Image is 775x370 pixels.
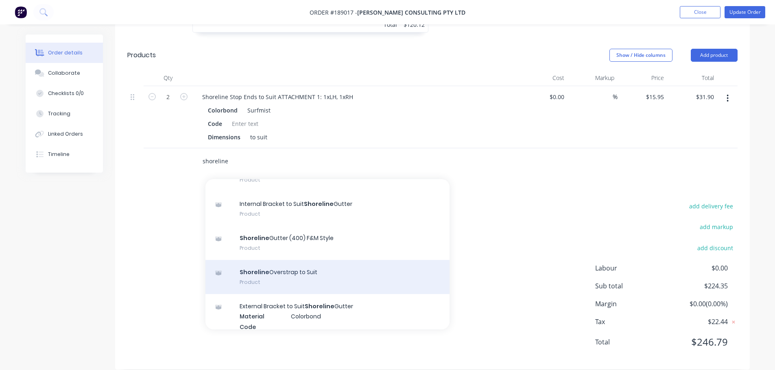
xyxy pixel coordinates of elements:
button: Update Order [725,6,765,18]
button: add delivery fee [685,201,738,212]
button: Checklists 0/0 [26,83,103,104]
div: Linked Orders [48,130,83,138]
span: $0.00 [667,263,727,273]
input: Start typing to add a product... [202,153,365,169]
button: Close [680,6,720,18]
img: Factory [15,6,27,18]
div: Colorbond [208,104,241,116]
div: Markup [568,70,618,86]
span: % [613,92,618,102]
span: Order #189017 - [310,9,357,16]
span: Sub total [595,281,668,291]
div: Total [375,20,397,29]
button: Add product [691,49,738,62]
div: Tracking [48,110,70,117]
span: Labour [595,263,668,273]
div: to suit [247,131,271,143]
div: Dimensions [205,131,244,143]
div: Price [618,70,668,86]
div: Products [127,50,156,60]
button: Tracking [26,104,103,124]
span: $0.00 ( 0.00 %) [667,299,727,309]
div: Qty [144,70,192,86]
div: Order details [48,49,83,56]
button: add discount [693,242,738,253]
div: Shoreline Stop Ends to Suit ATTACHMENT 1: 1xLH, 1xRH [196,91,360,103]
div: Checklists 0/0 [48,90,84,97]
span: [PERSON_NAME] Consulting Pty Ltd [357,9,465,16]
div: $120.12 [404,20,425,29]
span: $246.79 [667,335,727,349]
button: Linked Orders [26,124,103,144]
div: Cost [518,70,568,86]
button: Order details [26,43,103,63]
button: Timeline [26,144,103,164]
div: Surfmist [244,104,271,116]
button: add markup [696,221,738,232]
span: Margin [595,299,668,309]
div: Timeline [48,151,70,158]
span: $22.44 [667,317,727,327]
span: Tax [595,317,668,327]
span: $224.35 [667,281,727,291]
div: Total [667,70,717,86]
span: Total [595,337,668,347]
div: Collaborate [48,69,80,77]
button: Show / Hide columns [609,49,672,62]
button: Collaborate [26,63,103,83]
div: Code [205,118,225,130]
